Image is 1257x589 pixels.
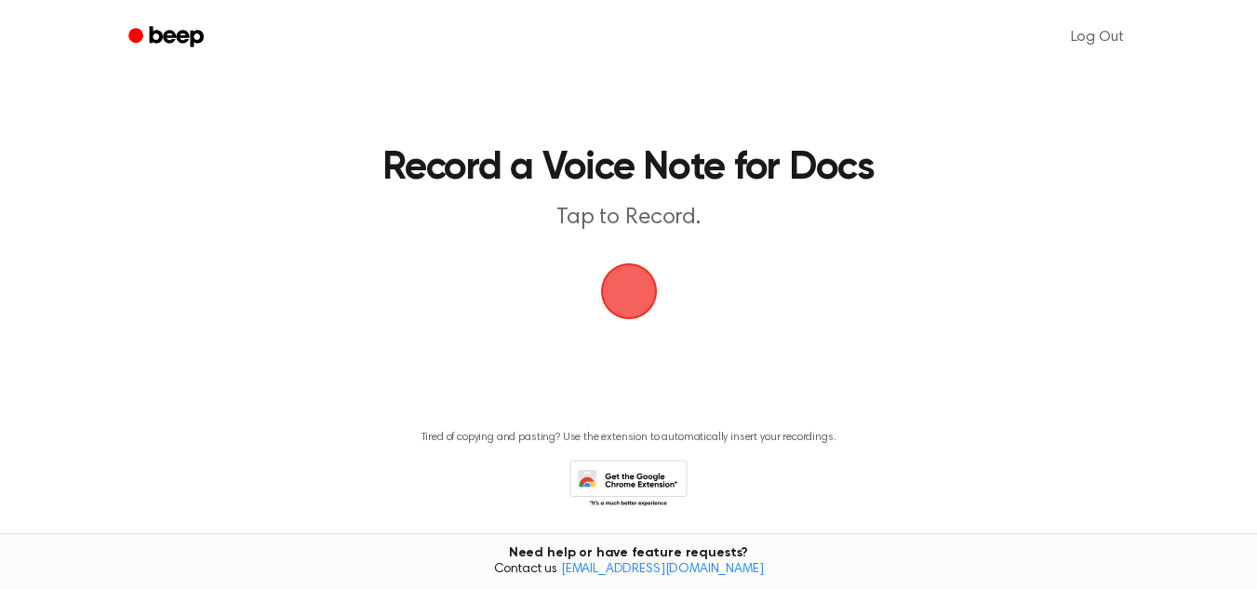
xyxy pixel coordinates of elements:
span: Contact us [11,562,1246,579]
a: Log Out [1052,15,1143,60]
p: Tired of copying and pasting? Use the extension to automatically insert your recordings. [421,431,836,445]
h1: Record a Voice Note for Docs [201,149,1056,188]
a: Beep [115,20,221,56]
p: Tap to Record. [272,203,986,234]
a: [EMAIL_ADDRESS][DOMAIN_NAME] [561,563,764,576]
button: Beep Logo [601,263,657,319]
